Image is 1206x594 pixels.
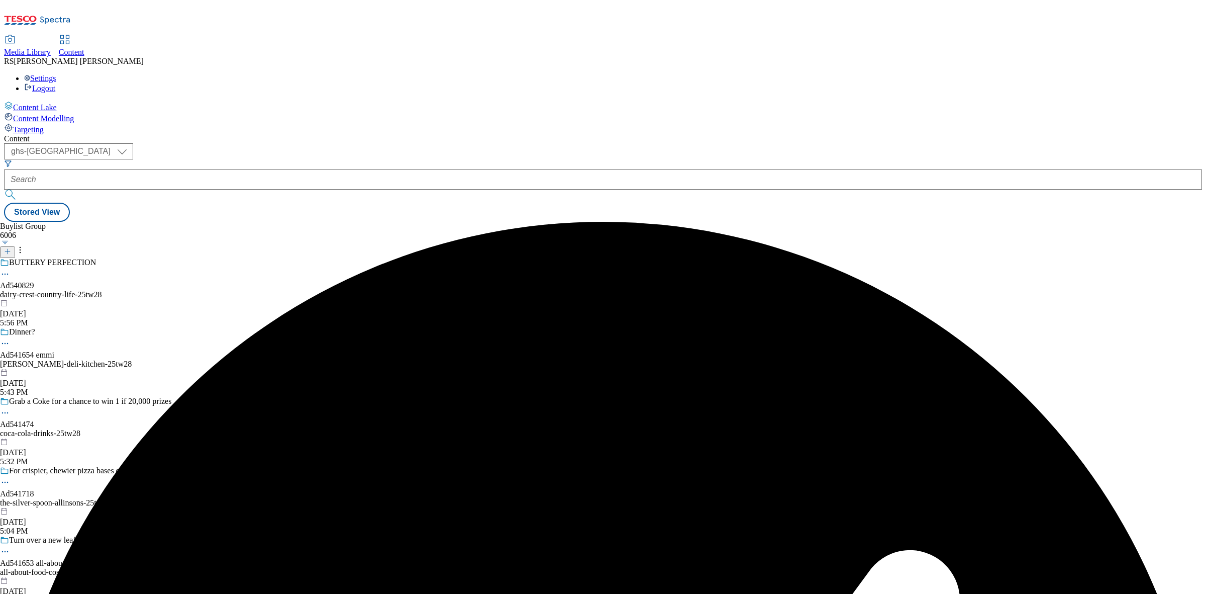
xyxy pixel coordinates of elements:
[59,48,84,56] span: Content
[14,57,144,65] span: [PERSON_NAME] [PERSON_NAME]
[4,169,1202,190] input: Search
[4,36,51,57] a: Media Library
[4,101,1202,112] a: Content Lake
[13,125,44,134] span: Targeting
[4,134,1202,143] div: Content
[4,48,51,56] span: Media Library
[13,114,74,123] span: Content Modelling
[59,36,84,57] a: Content
[9,397,171,406] div: Grab a Coke for a chance to win 1 if 20,000 prizes
[24,74,56,82] a: Settings
[9,536,76,545] div: Turn over a new leaf
[24,84,55,93] a: Logout
[9,327,35,336] div: Dinner?
[9,466,204,475] div: For crispier, chewier pizza bases choose [PERSON_NAME]
[4,159,12,167] svg: Search Filters
[13,103,57,112] span: Content Lake
[9,258,96,267] div: BUTTERY PERFECTION
[4,203,70,222] button: Stored View
[4,123,1202,134] a: Targeting
[4,57,14,65] span: RS
[4,112,1202,123] a: Content Modelling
